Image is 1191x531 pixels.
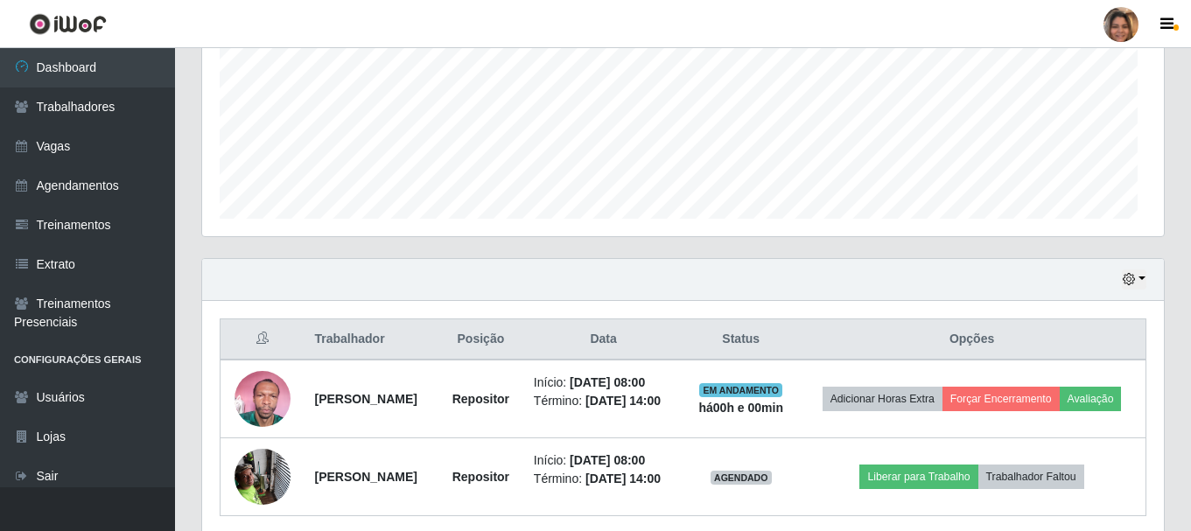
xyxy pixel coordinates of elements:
[314,470,417,484] strong: [PERSON_NAME]
[570,375,645,389] time: [DATE] 08:00
[534,470,674,488] li: Término:
[859,465,977,489] button: Liberar para Trabalho
[683,319,798,360] th: Status
[534,392,674,410] li: Término:
[570,453,645,467] time: [DATE] 08:00
[438,319,523,360] th: Posição
[235,439,291,514] img: 1748279738294.jpeg
[534,451,674,470] li: Início:
[29,13,107,35] img: CoreUI Logo
[452,392,509,406] strong: Repositor
[698,401,783,415] strong: há 00 h e 00 min
[798,319,1145,360] th: Opções
[823,387,942,411] button: Adicionar Horas Extra
[452,470,509,484] strong: Repositor
[978,465,1084,489] button: Trabalhador Faltou
[314,392,417,406] strong: [PERSON_NAME]
[304,319,438,360] th: Trabalhador
[523,319,684,360] th: Data
[942,387,1060,411] button: Forçar Encerramento
[235,361,291,436] img: 1753956520242.jpeg
[585,472,661,486] time: [DATE] 14:00
[585,394,661,408] time: [DATE] 14:00
[1060,387,1122,411] button: Avaliação
[699,383,782,397] span: EM ANDAMENTO
[534,374,674,392] li: Início:
[711,471,772,485] span: AGENDADO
